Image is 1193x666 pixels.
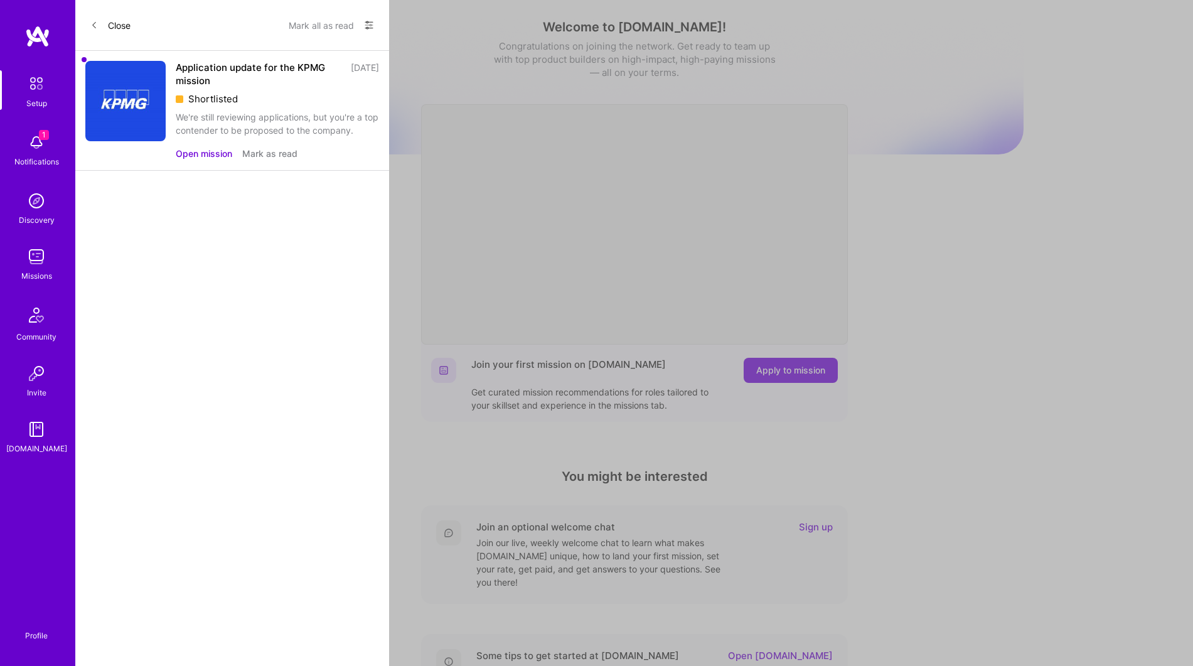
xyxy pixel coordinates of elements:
button: Close [90,15,131,35]
img: setup [23,70,50,97]
div: Missions [21,269,52,282]
div: [DATE] [351,61,379,87]
img: teamwork [24,244,49,269]
button: Mark all as read [289,15,354,35]
div: We're still reviewing applications, but you're a top contender to be proposed to the company. [176,110,379,137]
img: Company Logo [85,61,166,141]
div: Shortlisted [176,92,379,105]
img: discovery [24,188,49,213]
a: Profile [21,616,52,641]
span: 1 [39,130,49,140]
img: Community [21,300,51,330]
button: Mark as read [242,147,297,160]
div: Discovery [19,213,55,227]
img: Invite [24,361,49,386]
div: Invite [27,386,46,399]
button: Open mission [176,147,232,160]
div: Community [16,330,56,343]
div: [DOMAIN_NAME] [6,442,67,455]
div: Setup [26,97,47,110]
div: Application update for the KPMG mission [176,61,343,87]
div: Profile [25,629,48,641]
img: guide book [24,417,49,442]
img: bell [24,130,49,155]
img: logo [25,25,50,48]
div: Notifications [14,155,59,168]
